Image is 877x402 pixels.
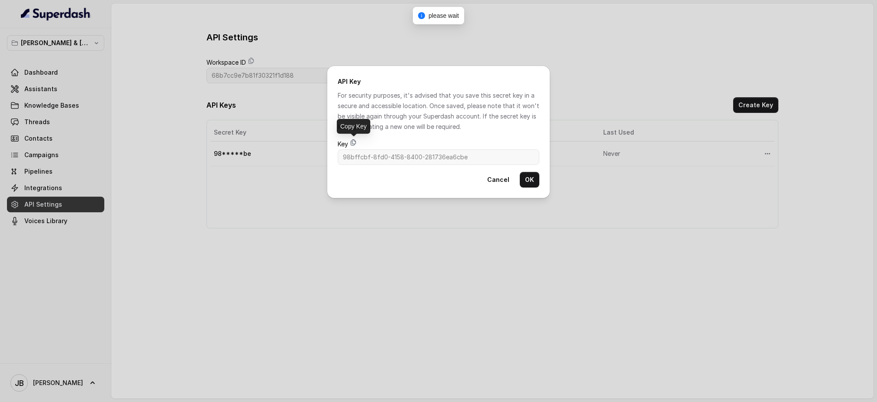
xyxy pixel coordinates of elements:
[418,12,425,19] span: info-circle
[338,76,539,87] h2: API Key
[482,172,515,188] button: Cancel
[338,139,348,149] label: Key
[338,90,539,132] p: For security purposes, it's advised that you save this secret key in a secure and accessible loca...
[520,172,539,188] button: OK
[337,119,370,134] div: Copy Key
[429,12,459,19] span: please wait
